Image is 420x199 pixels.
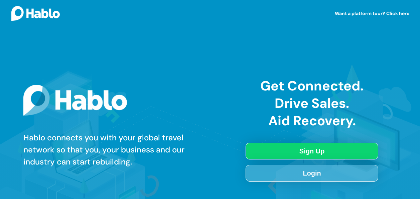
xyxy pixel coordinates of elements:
[248,77,376,133] h1: Get Connected. Drive Sales. Aid Recovery.
[23,132,199,168] div: Hablo connects you with your global travel network so that you, your business and our industry ca...
[246,165,378,182] a: Login
[335,11,409,27] a: Want a platform tour? Click here
[11,6,60,20] img: Hablo
[246,143,379,159] a: Sign Up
